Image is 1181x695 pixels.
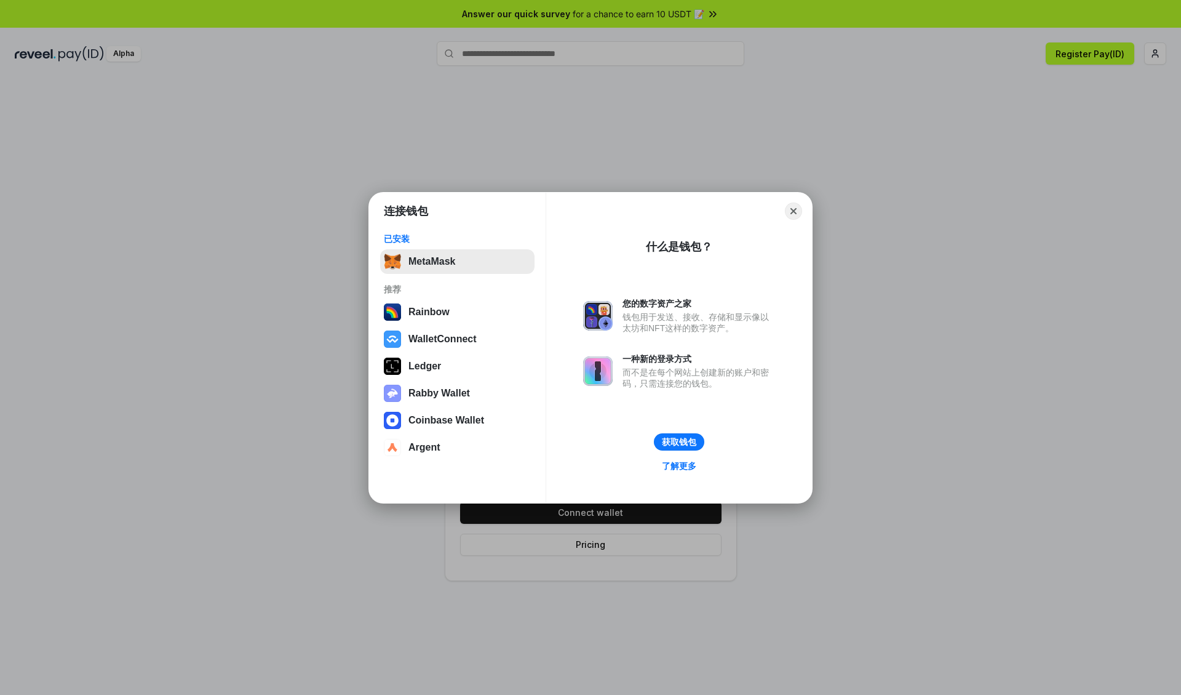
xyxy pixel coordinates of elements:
[408,415,484,426] div: Coinbase Wallet
[408,307,450,318] div: Rainbow
[654,433,704,451] button: 获取钱包
[408,442,440,453] div: Argent
[380,435,535,460] button: Argent
[384,385,401,402] img: svg+xml,%3Csvg%20xmlns%3D%22http%3A%2F%2Fwww.w3.org%2F2000%2Fsvg%22%20fill%3D%22none%22%20viewBox...
[380,300,535,324] button: Rainbow
[380,327,535,352] button: WalletConnect
[380,354,535,379] button: Ledger
[380,381,535,406] button: Rabby Wallet
[384,412,401,429] img: svg+xml,%3Csvg%20width%3D%2228%22%20height%3D%2228%22%20viewBox%3D%220%200%2028%2028%22%20fill%3D...
[622,353,775,364] div: 一种新的登录方式
[622,311,775,334] div: 钱包用于发送、接收、存储和显示像以太坊和NFT这样的数字资产。
[662,436,696,448] div: 获取钱包
[384,233,531,244] div: 已安装
[384,331,401,348] img: svg+xml,%3Csvg%20width%3D%2228%22%20height%3D%2228%22%20viewBox%3D%220%200%2028%2028%22%20fill%3D...
[384,284,531,295] div: 推荐
[384,253,401,270] img: svg+xml,%3Csvg%20fill%3D%22none%22%20height%3D%2233%22%20viewBox%3D%220%200%2035%2033%22%20width%...
[384,303,401,321] img: svg+xml,%3Csvg%20width%3D%22120%22%20height%3D%22120%22%20viewBox%3D%220%200%20120%20120%22%20fil...
[408,361,441,372] div: Ledger
[646,239,712,254] div: 什么是钱包？
[622,298,775,309] div: 您的数字资产之家
[380,249,535,274] button: MetaMask
[384,358,401,375] img: svg+xml,%3Csvg%20xmlns%3D%22http%3A%2F%2Fwww.w3.org%2F2000%2Fsvg%22%20width%3D%2228%22%20height%3...
[408,334,477,345] div: WalletConnect
[408,388,470,399] div: Rabby Wallet
[408,256,455,267] div: MetaMask
[785,203,802,220] button: Close
[583,356,613,386] img: svg+xml,%3Csvg%20xmlns%3D%22http%3A%2F%2Fwww.w3.org%2F2000%2Fsvg%22%20fill%3D%22none%22%20viewBox...
[654,458,704,474] a: 了解更多
[662,460,696,472] div: 了解更多
[622,367,775,389] div: 而不是在每个网站上创建新的账户和密码，只需连接您的钱包。
[384,204,428,219] h1: 连接钱包
[583,301,613,331] img: svg+xml,%3Csvg%20xmlns%3D%22http%3A%2F%2Fwww.w3.org%2F2000%2Fsvg%22%20fill%3D%22none%22%20viewBox...
[384,439,401,456] img: svg+xml,%3Csvg%20width%3D%2228%22%20height%3D%2228%22%20viewBox%3D%220%200%2028%2028%22%20fill%3D...
[380,408,535,433] button: Coinbase Wallet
